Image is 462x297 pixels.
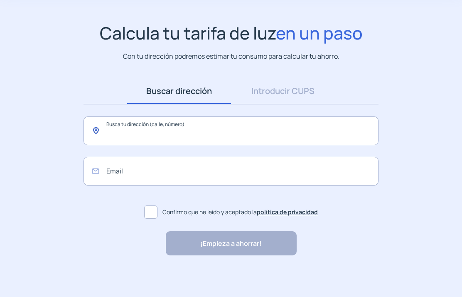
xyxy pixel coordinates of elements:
[100,23,363,43] h1: Calcula tu tarifa de luz
[231,78,335,104] a: Introducir CUPS
[152,266,248,277] p: "Rapidez y buen trato al cliente"
[276,21,363,45] span: en un paso
[123,51,339,62] p: Con tu dirección podremos estimar tu consumo para calcular tu ahorro.
[257,208,318,216] a: política de privacidad
[252,268,310,275] img: Trustpilot
[162,208,318,217] span: Confirmo que he leído y aceptado la
[127,78,231,104] a: Buscar dirección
